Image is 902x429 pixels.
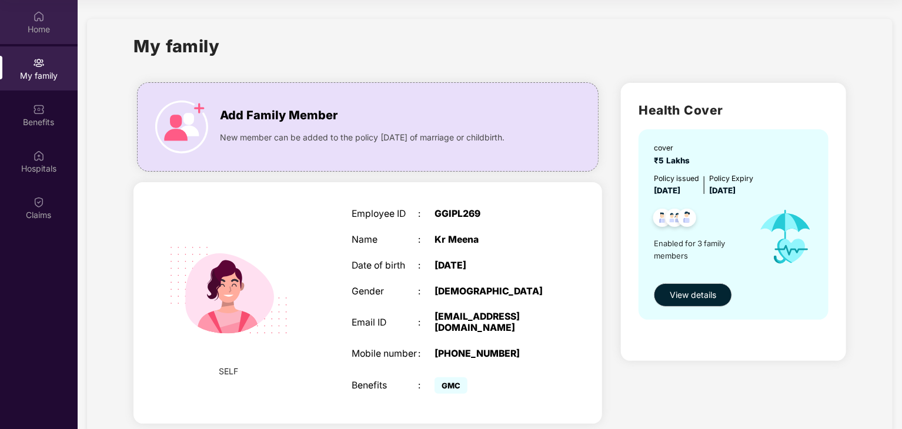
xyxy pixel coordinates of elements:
span: SELF [219,365,239,378]
img: svg+xml;base64,PHN2ZyBpZD0iSG9tZSIgeG1sbnM9Imh0dHA6Ly93d3cudzMub3JnLzIwMDAvc3ZnIiB3aWR0aD0iMjAiIG... [33,11,45,22]
span: ₹5 Lakhs [654,156,694,165]
div: : [418,317,435,329]
div: Benefits [352,380,418,391]
img: svg+xml;base64,PHN2ZyB3aWR0aD0iMjAiIGhlaWdodD0iMjAiIHZpZXdCb3g9IjAgMCAyMCAyMCIgZmlsbD0ibm9uZSIgeG... [33,57,45,69]
div: : [418,348,435,360]
img: icon [749,197,823,277]
div: : [418,286,435,297]
div: GGIPL269 [435,209,551,220]
div: Gender [352,286,418,297]
img: svg+xml;base64,PHN2ZyBpZD0iQ2xhaW0iIHhtbG5zPSJodHRwOi8vd3d3LnczLm9yZy8yMDAwL3N2ZyIgd2lkdGg9IjIwIi... [33,196,45,208]
div: Employee ID [352,209,418,220]
h1: My family [133,33,220,59]
div: Policy Expiry [709,173,753,184]
img: svg+xml;base64,PHN2ZyB4bWxucz0iaHR0cDovL3d3dy53My5vcmcvMjAwMC9zdmciIHdpZHRoPSI0OC45NDMiIGhlaWdodD... [673,205,701,234]
div: cover [654,142,694,153]
div: Email ID [352,317,418,329]
span: [DATE] [654,186,680,195]
div: [EMAIL_ADDRESS][DOMAIN_NAME] [435,311,551,334]
div: Policy issued [654,173,699,184]
img: svg+xml;base64,PHN2ZyBpZD0iQmVuZWZpdHMiIHhtbG5zPSJodHRwOi8vd3d3LnczLm9yZy8yMDAwL3N2ZyIgd2lkdGg9Ij... [33,103,45,115]
span: Enabled for 3 family members [654,237,748,262]
span: View details [670,289,716,301]
div: Name [352,234,418,246]
div: : [418,234,435,246]
div: : [418,209,435,220]
span: New member can be added to the policy [DATE] of marriage or childbirth. [220,131,505,144]
h2: Health Cover [639,100,828,120]
div: : [418,380,435,391]
img: svg+xml;base64,PHN2ZyB4bWxucz0iaHR0cDovL3d3dy53My5vcmcvMjAwMC9zdmciIHdpZHRoPSIyMjQiIGhlaWdodD0iMT... [154,216,303,365]
img: svg+xml;base64,PHN2ZyB4bWxucz0iaHR0cDovL3d3dy53My5vcmcvMjAwMC9zdmciIHdpZHRoPSI0OC45MTUiIGhlaWdodD... [660,205,689,234]
img: icon [155,100,208,153]
div: [DATE] [435,260,551,272]
div: Mobile number [352,348,418,360]
div: [DEMOGRAPHIC_DATA] [435,286,551,297]
span: [DATE] [709,186,736,195]
button: View details [654,283,732,307]
div: Date of birth [352,260,418,272]
img: svg+xml;base64,PHN2ZyBpZD0iSG9zcGl0YWxzIiB4bWxucz0iaHR0cDovL3d3dy53My5vcmcvMjAwMC9zdmciIHdpZHRoPS... [33,150,45,162]
div: Kr Meena [435,234,551,246]
div: : [418,260,435,272]
img: svg+xml;base64,PHN2ZyB4bWxucz0iaHR0cDovL3d3dy53My5vcmcvMjAwMC9zdmciIHdpZHRoPSI0OC45NDMiIGhlaWdodD... [648,205,677,234]
span: GMC [435,377,467,394]
div: [PHONE_NUMBER] [435,348,551,360]
span: Add Family Member [220,106,338,125]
